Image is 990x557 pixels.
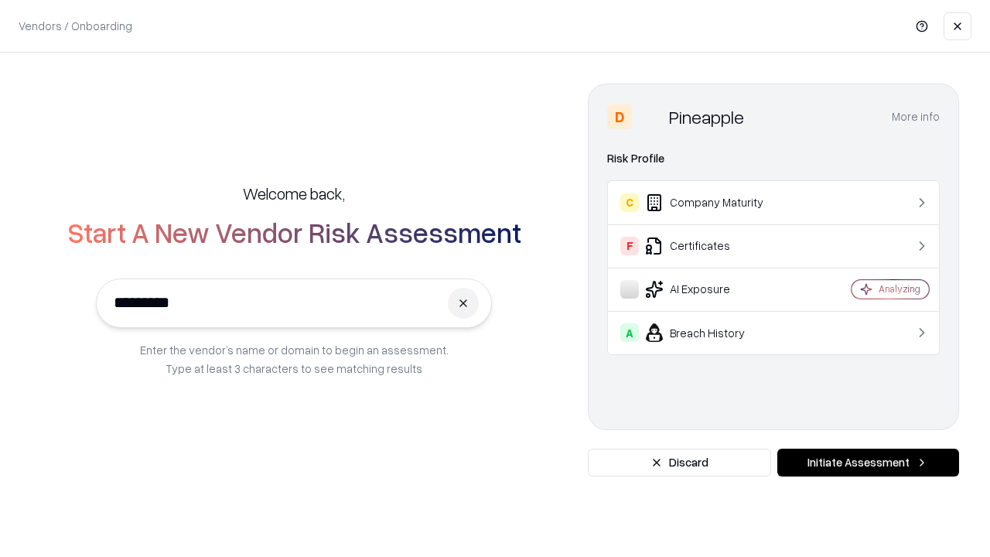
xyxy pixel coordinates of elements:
[620,280,805,299] div: AI Exposure
[19,18,132,34] p: Vendors / Onboarding
[638,104,663,129] img: Pineapple
[892,103,940,131] button: More info
[607,149,940,168] div: Risk Profile
[777,449,959,477] button: Initiate Assessment
[243,183,345,204] h5: Welcome back,
[620,323,805,342] div: Breach History
[607,104,632,129] div: D
[620,237,805,255] div: Certificates
[620,323,639,342] div: A
[879,282,920,296] div: Analyzing
[620,193,805,212] div: Company Maturity
[140,340,449,378] p: Enter the vendor’s name or domain to begin an assessment. Type at least 3 characters to see match...
[67,217,521,248] h2: Start A New Vendor Risk Assessment
[620,193,639,212] div: C
[669,104,744,129] div: Pineapple
[588,449,771,477] button: Discard
[620,237,639,255] div: F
